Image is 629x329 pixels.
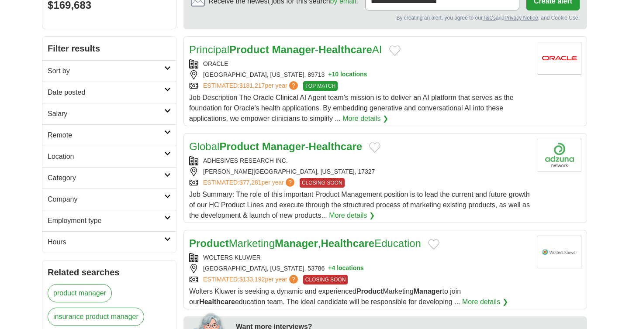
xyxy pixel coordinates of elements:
a: T&Cs [483,15,496,21]
h2: Salary [48,109,164,119]
span: Wolters Kluwer is seeking a dynamic and experienced Marketing to join our education team. The ide... [189,288,461,305]
a: PrincipalProduct Manager-HealthcareAI [189,44,382,55]
a: Privacy Notice [505,15,538,21]
h2: Employment type [48,216,164,226]
span: + [328,70,332,79]
span: $77,281 [239,179,262,186]
a: Category [42,167,176,188]
a: Location [42,146,176,167]
a: ESTIMATED:$181,217per year? [203,81,300,91]
strong: Healthcare [321,237,374,249]
h2: Location [48,151,164,162]
a: ORACLE [203,60,228,67]
h2: Category [48,173,164,183]
img: Oracle logo [538,42,581,75]
strong: Product [189,237,229,249]
div: By creating an alert, you agree to our and , and Cookie Use. [191,14,580,22]
h2: Sort by [48,66,164,76]
a: Remote [42,124,176,146]
a: Date posted [42,82,176,103]
strong: Healthcare [199,298,235,305]
h2: Hours [48,237,164,247]
img: Company logo [538,139,581,171]
strong: Product [219,141,259,152]
h2: Related searches [48,266,171,279]
div: [PERSON_NAME][GEOGRAPHIC_DATA], [US_STATE], 17327 [189,167,531,176]
strong: Manager [275,237,318,249]
a: ESTIMATED:$133,192per year? [203,275,300,284]
span: TOP MATCH [303,81,338,91]
a: Company [42,188,176,210]
h2: Company [48,194,164,205]
span: Job Summary: The role of this important Product Management position is to lead the current and fu... [189,191,530,219]
strong: Healthcare [318,44,372,55]
strong: Manager [272,44,315,55]
a: WOLTERS KLUWER [203,254,261,261]
a: Hours [42,231,176,253]
a: GlobalProduct Manager-Healthcare [189,141,362,152]
strong: Product [356,288,383,295]
a: ESTIMATED:$77,281per year? [203,178,296,188]
a: More details ❯ [329,210,375,221]
img: Wolters Kluwer logo [538,236,581,268]
span: $181,217 [239,82,265,89]
a: insurance product manager [48,308,144,326]
button: Add to favorite jobs [389,45,401,56]
h2: Filter results [42,37,176,60]
span: CLOSING SOON [303,275,348,284]
a: More details ❯ [342,113,388,124]
h2: Remote [48,130,164,141]
h2: Date posted [48,87,164,98]
div: [GEOGRAPHIC_DATA], [US_STATE], 53786 [189,264,531,273]
span: CLOSING SOON [300,178,345,188]
strong: Healthcare [308,141,362,152]
a: More details ❯ [462,297,508,307]
a: ProductMarketingManager,HealthcareEducation [189,237,421,249]
button: +4 locations [328,264,363,273]
span: ? [289,81,298,90]
strong: Manager [262,141,305,152]
a: Salary [42,103,176,124]
span: ? [286,178,294,187]
span: ? [289,275,298,284]
button: Add to favorite jobs [369,142,380,153]
span: + [328,264,332,273]
div: [GEOGRAPHIC_DATA], [US_STATE], 89713 [189,70,531,79]
button: +10 locations [328,70,367,79]
a: Sort by [42,60,176,82]
a: Employment type [42,210,176,231]
button: Add to favorite jobs [428,239,439,250]
strong: Manager [414,288,442,295]
strong: Product [229,44,269,55]
div: ADHESIVES RESEARCH INC. [189,156,531,165]
span: $133,192 [239,276,265,283]
span: Job Description The Oracle Clinical AI Agent team's mission is to deliver an AI platform that ser... [189,94,514,122]
a: product manager [48,284,112,302]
